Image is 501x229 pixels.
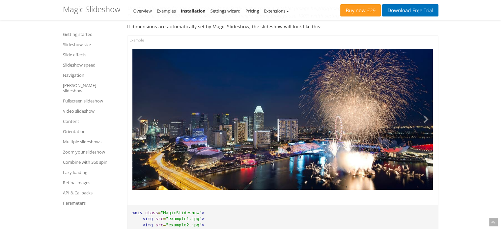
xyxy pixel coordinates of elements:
[202,210,205,215] span: >
[143,216,153,221] span: <img
[63,117,119,125] a: Content
[264,8,289,14] a: Extensions
[158,210,161,215] span: =
[411,8,433,13] span: Free Trial
[63,61,119,69] a: Slideshow speed
[161,210,202,215] span: "MagicSlideshow"
[63,189,119,197] a: API & Callbacks
[145,210,158,215] span: class
[133,8,152,14] a: Overview
[202,222,205,227] span: >
[382,4,438,16] a: DownloadFree Trial
[63,5,120,14] h1: Magic Slideshow
[166,216,202,221] span: "example1.jpg"
[63,41,119,48] a: Slideshow size
[143,222,153,227] span: <img
[63,51,119,59] a: Slide effects
[63,199,119,207] a: Parameters
[210,8,241,14] a: Settings wizard
[163,216,166,221] span: =
[63,81,119,95] a: [PERSON_NAME] slideshow
[132,210,143,215] span: <div
[163,222,166,227] span: =
[157,8,176,14] a: Examples
[155,216,163,221] span: src
[340,4,381,16] a: Buy now£29
[63,148,119,156] a: Zoom your slideshow
[63,168,119,176] a: Lazy loading
[155,222,163,227] span: src
[63,30,119,38] a: Getting started
[245,8,259,14] a: Pricing
[366,8,376,13] span: £29
[63,128,119,135] a: Orientation
[202,216,205,221] span: >
[63,107,119,115] a: Video slideshow
[132,49,433,189] img: slideshow size html
[166,222,202,227] span: "example2.jpg"
[127,23,438,30] p: If dimensions are automatically set by Magic Slideshow, the slideshow will look like this:
[181,8,206,14] a: Installation
[63,71,119,79] a: Navigation
[63,97,119,105] a: Fullscreen slideshow
[63,158,119,166] a: Combine with 360 spin
[63,138,119,146] a: Multiple slideshows
[63,179,119,186] a: Retina images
